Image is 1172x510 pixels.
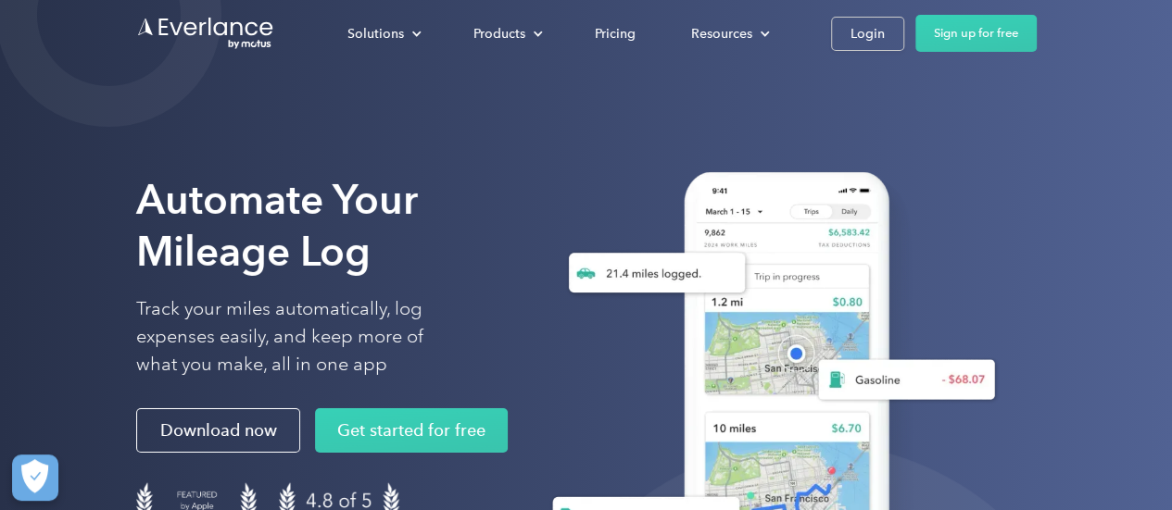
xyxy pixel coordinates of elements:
[347,22,404,45] div: Solutions
[595,22,636,45] div: Pricing
[691,22,752,45] div: Resources
[455,18,558,50] div: Products
[136,175,418,276] strong: Automate Your Mileage Log
[576,18,654,50] a: Pricing
[473,22,525,45] div: Products
[315,408,508,453] a: Get started for free
[329,18,436,50] div: Solutions
[136,16,275,51] a: Go to homepage
[12,454,58,501] button: Cookies Settings
[851,22,885,45] div: Login
[673,18,785,50] div: Resources
[831,17,904,51] a: Login
[915,15,1037,52] a: Sign up for free
[136,295,467,379] p: Track your miles automatically, log expenses easily, and keep more of what you make, all in one app
[136,408,300,453] a: Download now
